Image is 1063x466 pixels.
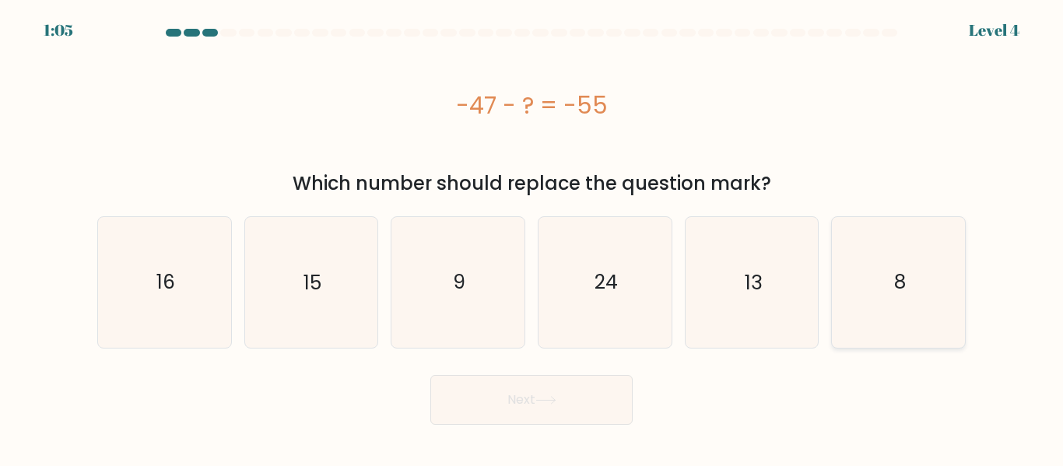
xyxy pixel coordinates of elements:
div: 1:05 [44,19,73,42]
text: 16 [156,268,175,296]
text: 15 [303,268,321,296]
text: 24 [595,268,618,296]
div: Which number should replace the question mark? [107,170,956,198]
text: 13 [745,268,762,296]
button: Next [430,375,633,425]
div: Level 4 [969,19,1019,42]
text: 9 [453,268,465,296]
div: -47 - ? = -55 [97,88,966,123]
text: 8 [894,268,906,296]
